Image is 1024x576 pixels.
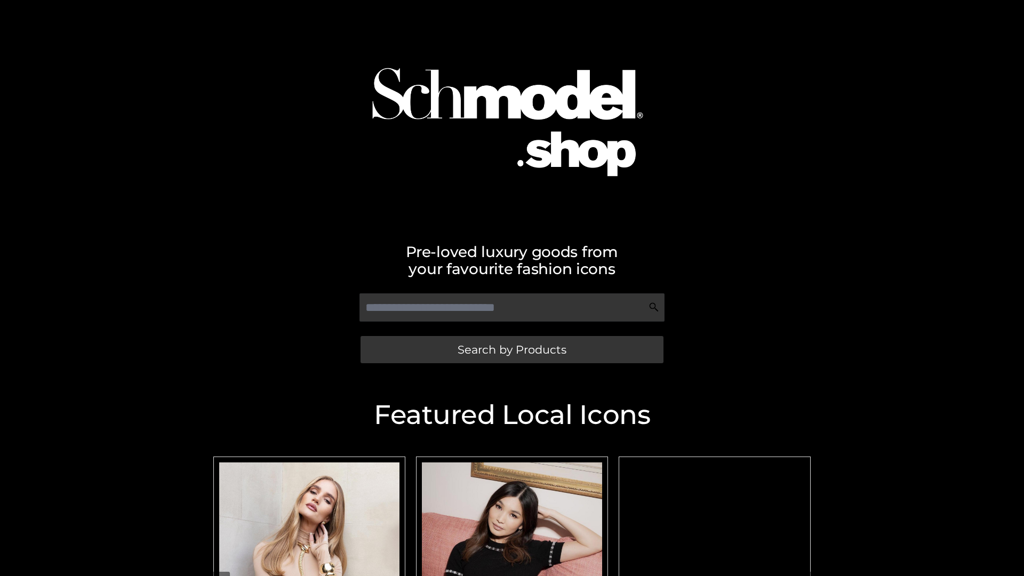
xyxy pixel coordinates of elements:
[361,336,663,363] a: Search by Products
[208,243,816,277] h2: Pre-loved luxury goods from your favourite fashion icons
[458,344,566,355] span: Search by Products
[649,302,659,313] img: Search Icon
[208,402,816,428] h2: Featured Local Icons​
